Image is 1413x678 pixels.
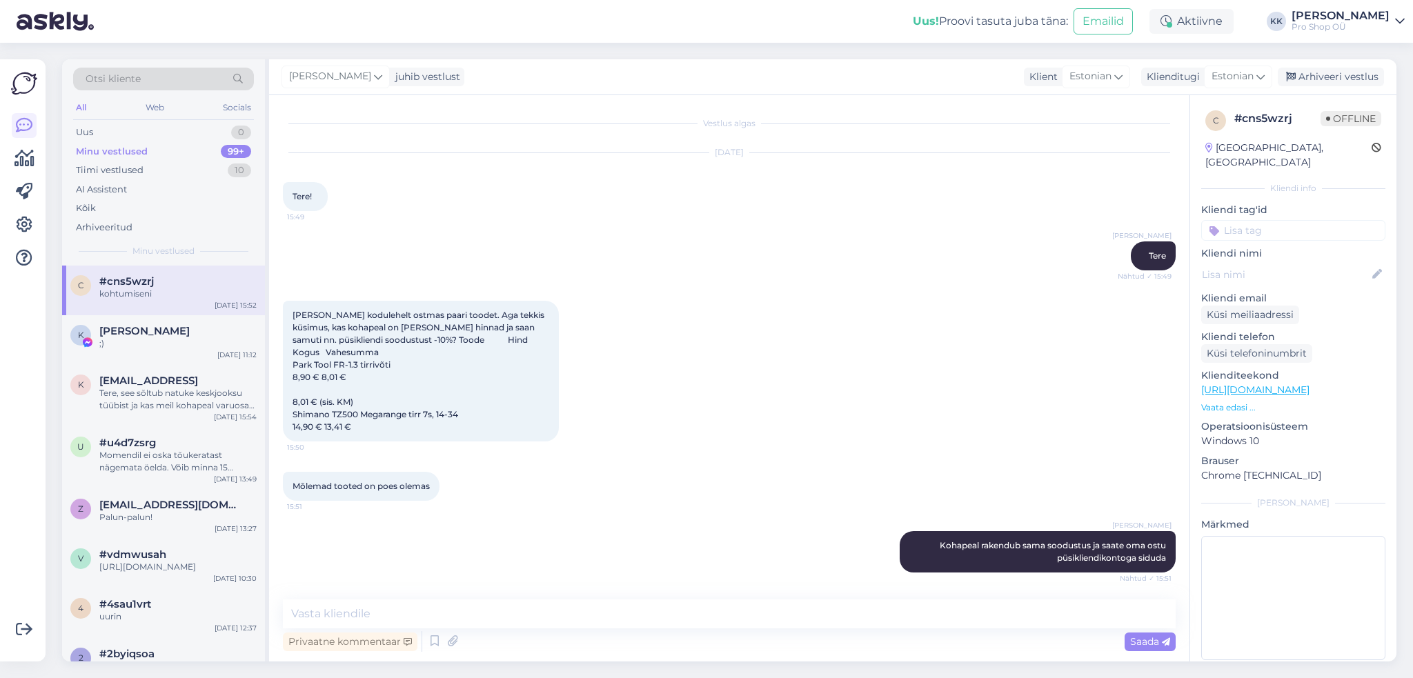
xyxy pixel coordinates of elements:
[78,603,83,613] span: 4
[1201,468,1385,483] p: Chrome [TECHNICAL_ID]
[78,330,84,340] span: K
[86,72,141,86] span: Otsi kliente
[1201,434,1385,448] p: Windows 10
[99,325,190,337] span: Kelly Kalm
[1112,230,1172,241] span: [PERSON_NAME]
[221,145,251,159] div: 99+
[390,70,460,84] div: juhib vestlust
[1149,9,1234,34] div: Aktiivne
[1201,182,1385,195] div: Kliendi info
[76,183,127,197] div: AI Assistent
[11,70,37,97] img: Askly Logo
[99,598,151,610] span: #4sau1vrt
[1112,520,1172,530] span: [PERSON_NAME]
[293,191,312,201] span: Tere!
[283,117,1176,130] div: Vestlus algas
[283,146,1176,159] div: [DATE]
[940,540,1168,563] span: Kohapeal rakendub sama soodustus ja saate oma ostu püsikliendikontoga siduda
[78,379,84,390] span: k
[77,441,84,452] span: u
[1234,110,1321,127] div: # cns5wzrj
[215,623,257,633] div: [DATE] 12:37
[1130,635,1170,648] span: Saada
[78,553,83,564] span: v
[99,375,198,387] span: kasparkallion@gmail.vom
[228,163,251,177] div: 10
[283,632,417,651] div: Privaatne kommentaar
[1278,68,1384,86] div: Arhiveeri vestlus
[76,163,144,177] div: Tiimi vestlused
[1201,401,1385,414] p: Vaata edasi ...
[293,481,430,491] span: Mõlemad tooted on poes olemas
[1202,267,1370,282] input: Lisa nimi
[99,437,156,449] span: #u4d7zsrg
[99,337,257,350] div: ;)
[1292,21,1390,32] div: Pro Shop OÜ
[1201,383,1310,396] a: [URL][DOMAIN_NAME]
[99,288,257,300] div: kohtumiseni
[1267,12,1286,31] div: KK
[1069,69,1111,84] span: Estonian
[99,648,155,660] span: #2byiqsoa
[1201,419,1385,434] p: Operatsioonisüsteem
[1201,220,1385,241] input: Lisa tag
[1201,203,1385,217] p: Kliendi tag'id
[1292,10,1405,32] a: [PERSON_NAME]Pro Shop OÜ
[1201,517,1385,532] p: Märkmed
[99,660,257,672] div: Attachment
[78,503,83,514] span: z
[1201,246,1385,261] p: Kliendi nimi
[143,99,167,117] div: Web
[287,501,339,512] span: 15:51
[99,511,257,524] div: Palun-palun!
[76,201,96,215] div: Kõik
[1201,344,1312,363] div: Küsi telefoninumbrit
[1120,573,1172,584] span: Nähtud ✓ 15:51
[1201,454,1385,468] p: Brauser
[289,69,371,84] span: [PERSON_NAME]
[293,310,546,432] span: [PERSON_NAME] kodulehelt ostmas paari toodet. Aga tekkis küsimus, kas kohapeal on [PERSON_NAME] h...
[1201,497,1385,509] div: [PERSON_NAME]
[76,221,132,235] div: Arhiveeritud
[215,300,257,310] div: [DATE] 15:52
[217,350,257,360] div: [DATE] 11:12
[76,145,148,159] div: Minu vestlused
[1141,70,1200,84] div: Klienditugi
[1213,115,1219,126] span: c
[913,13,1068,30] div: Proovi tasuta juba täna:
[1074,8,1133,34] button: Emailid
[1201,330,1385,344] p: Kliendi telefon
[78,280,84,290] span: c
[79,652,83,663] span: 2
[132,245,195,257] span: Minu vestlused
[99,387,257,412] div: Tere, see sõltub natuke keskjooksu tüübist ja kas meil kohapeal varuosa on aga üldiselt ca 30minu...
[73,99,89,117] div: All
[99,449,257,474] div: Momendil ei oska tõukeratast nägemata öelda. Võib minna 15 minutit, suurema probleemi korral võib...
[1292,10,1390,21] div: [PERSON_NAME]
[99,548,166,561] span: #vdmwusah
[99,275,154,288] span: #cns5wzrj
[214,474,257,484] div: [DATE] 13:49
[1205,141,1372,170] div: [GEOGRAPHIC_DATA], [GEOGRAPHIC_DATA]
[99,561,257,573] div: [URL][DOMAIN_NAME]
[1118,271,1172,281] span: Nähtud ✓ 15:49
[76,126,93,139] div: Uus
[214,412,257,422] div: [DATE] 15:54
[1024,70,1058,84] div: Klient
[1321,111,1381,126] span: Offline
[913,14,939,28] b: Uus!
[213,573,257,584] div: [DATE] 10:30
[287,212,339,222] span: 15:49
[1201,368,1385,383] p: Klienditeekond
[1149,250,1166,261] span: Tere
[220,99,254,117] div: Socials
[1212,69,1254,84] span: Estonian
[99,610,257,623] div: uurin
[99,499,243,511] span: zannukene@gmail.com
[1201,291,1385,306] p: Kliendi email
[215,524,257,534] div: [DATE] 13:27
[231,126,251,139] div: 0
[287,442,339,452] span: 15:50
[1201,306,1299,324] div: Küsi meiliaadressi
